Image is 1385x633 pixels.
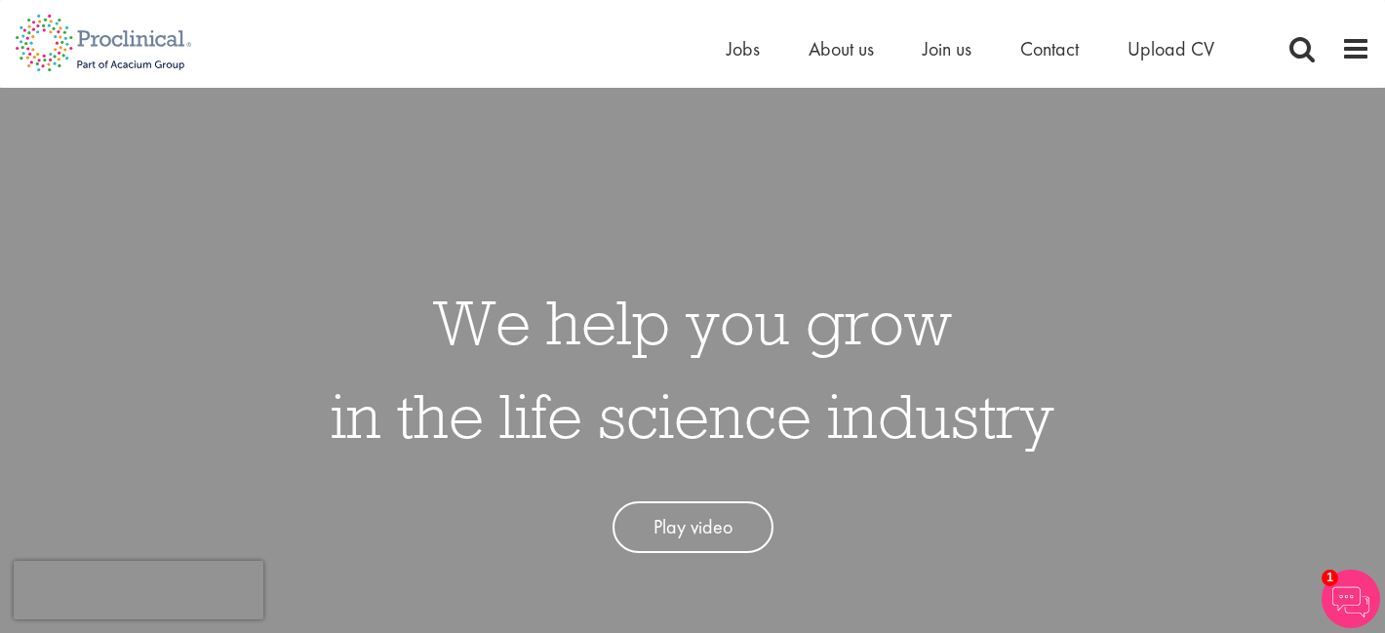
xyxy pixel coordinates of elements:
[331,275,1054,462] h1: We help you grow in the life science industry
[1322,570,1380,628] img: Chatbot
[923,36,971,61] a: Join us
[1020,36,1079,61] a: Contact
[1322,570,1338,586] span: 1
[809,36,874,61] a: About us
[727,36,760,61] a: Jobs
[613,501,773,553] a: Play video
[1128,36,1214,61] a: Upload CV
